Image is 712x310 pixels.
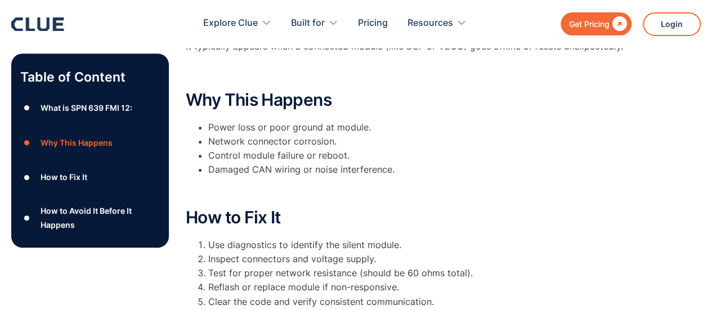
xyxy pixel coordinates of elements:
div: What is SPN 639 FMI 12: [41,101,132,115]
p: Table of Content [20,68,160,86]
div: Built for [291,6,338,41]
h2: Why This Happens [186,91,636,109]
a: ●What is SPN 639 FMI 12: [20,100,160,116]
h2: How to Fix It [186,208,636,227]
div: How to Avoid It Before It Happens [41,204,160,232]
li: Network connector corrosion. [208,134,636,149]
div:  [610,17,627,31]
div: How to Fix It [41,170,87,185]
a: Get Pricing [561,12,632,35]
div: ● [20,169,34,186]
a: Pricing [358,6,388,41]
a: Login [643,12,701,36]
li: Inspect connectors and voltage supply. [208,252,636,266]
div: Explore Clue [203,6,271,41]
li: Power loss or poor ground at module. [208,120,636,134]
a: ●How to Fix It [20,169,160,186]
li: Control module failure or reboot. [208,149,636,163]
p: ‍ [186,65,636,79]
li: Damaged CAN wiring or noise interference. [208,163,636,177]
div: Built for [291,6,325,41]
a: ●How to Avoid It Before It Happens [20,204,160,232]
div: Explore Clue [203,6,258,41]
div: ● [20,209,34,226]
li: Reflash or replace module if non-responsive. [208,280,636,294]
div: ● [20,100,34,116]
li: Test for proper network resistance (should be 60 ohms total). [208,266,636,280]
p: ‍ [186,183,636,197]
div: Why This Happens [41,136,113,150]
a: ●Why This Happens [20,134,160,151]
div: Get Pricing [569,17,610,31]
div: ● [20,134,34,151]
div: Resources [408,6,467,41]
div: Resources [408,6,453,41]
li: Clear the code and verify consistent communication. [208,295,636,309]
li: Use diagnostics to identify the silent module. [208,238,636,252]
